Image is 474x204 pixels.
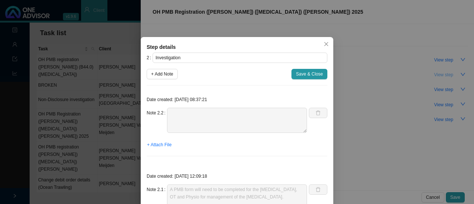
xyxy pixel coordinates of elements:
[147,173,327,180] p: Date created: [DATE] 12:09:18
[321,39,331,49] button: Close
[296,70,323,78] span: Save & Close
[147,96,327,103] p: Date created: [DATE] 08:37:21
[147,108,167,118] label: Note 2.2
[147,141,171,148] span: + Attach File
[147,69,178,79] button: + Add Note
[151,70,173,78] span: + Add Note
[147,43,327,51] div: Step details
[147,184,167,195] label: Note 2.1
[324,41,329,47] span: close
[147,140,172,150] button: + Attach File
[147,53,153,63] label: 2
[291,69,327,79] button: Save & Close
